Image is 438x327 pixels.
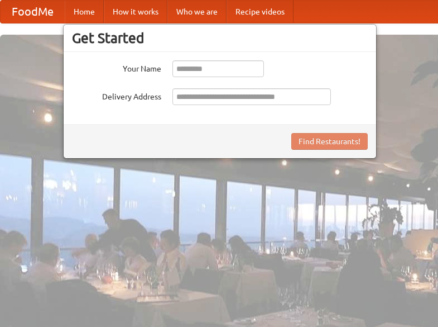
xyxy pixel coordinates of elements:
[72,60,161,74] label: Your Name
[227,1,293,23] a: Recipe videos
[72,88,161,102] label: Delivery Address
[104,1,167,23] a: How it works
[167,1,227,23] a: Who we are
[291,133,368,150] button: Find Restaurants!
[1,1,65,23] a: FoodMe
[65,1,104,23] a: Home
[72,30,368,46] h3: Get Started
